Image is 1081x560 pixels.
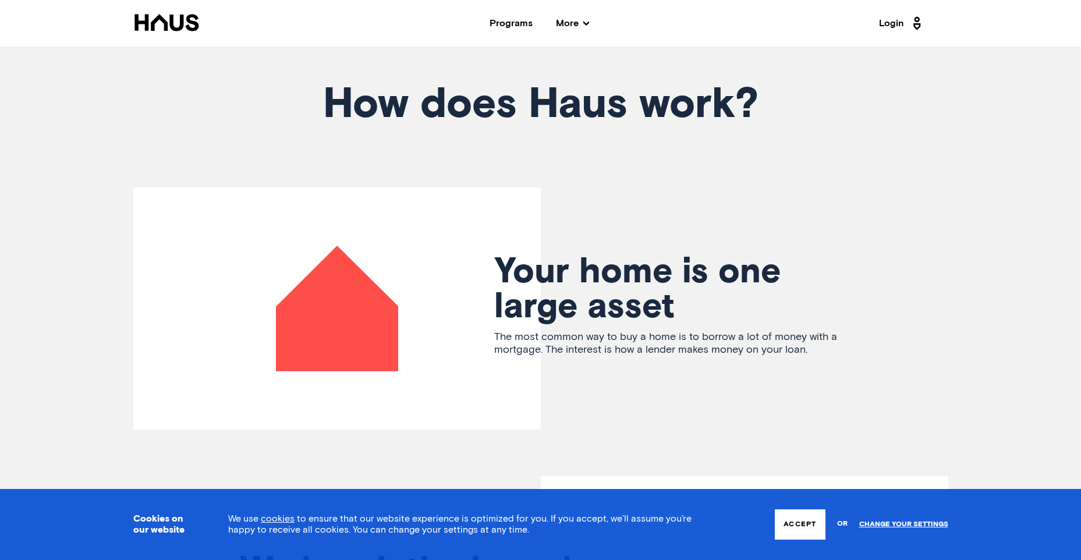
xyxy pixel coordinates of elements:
span: We use to ensure that our website experience is optimized for you. If you accept, we’ll assume yo... [228,514,692,534]
img: F0hFToh.png [276,246,398,371]
h2: Your home is one large asset [494,255,861,325]
span: or [837,514,848,534]
a: Change your settings [859,520,948,529]
a: Login [879,14,924,33]
button: Accept [775,509,825,540]
h1: How does Haus work? [133,84,948,126]
a: cookies [261,514,295,523]
span: More [556,19,589,28]
p: The most common way to buy a home is to borrow a lot of money with a mortgage. The interest is ho... [494,331,861,357]
h3: Cookies on our website [133,513,199,536]
a: Programs [490,19,533,28]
